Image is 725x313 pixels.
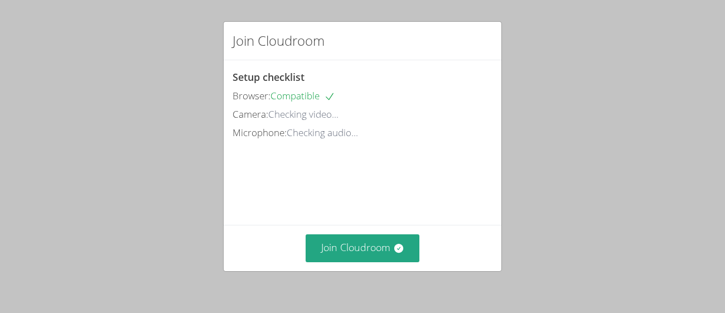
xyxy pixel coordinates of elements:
h2: Join Cloudroom [233,31,325,51]
span: Browser: [233,89,270,102]
span: Checking audio... [287,126,358,139]
span: Camera: [233,108,268,121]
span: Checking video... [268,108,339,121]
span: Compatible [270,89,335,102]
span: Setup checklist [233,70,304,84]
button: Join Cloudroom [306,234,420,262]
span: Microphone: [233,126,287,139]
